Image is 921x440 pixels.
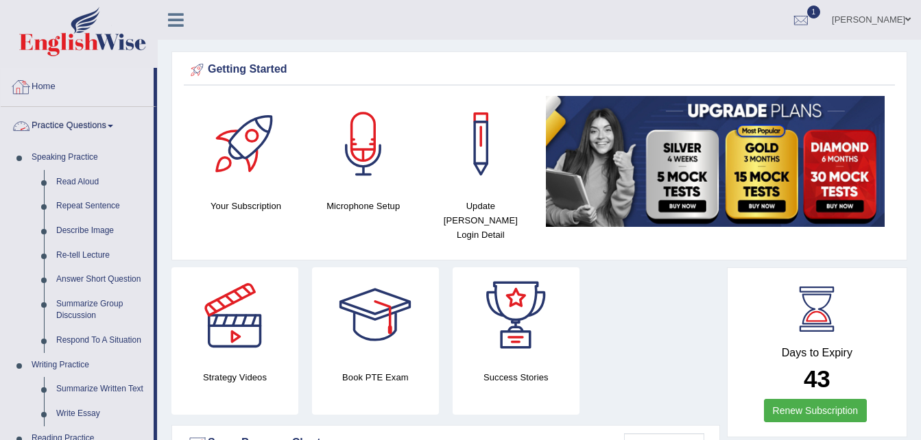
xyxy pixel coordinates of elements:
[311,199,415,213] h4: Microphone Setup
[25,353,154,378] a: Writing Practice
[50,170,154,195] a: Read Aloud
[804,365,830,392] b: 43
[50,267,154,292] a: Answer Short Question
[50,402,154,426] a: Write Essay
[187,60,892,80] div: Getting Started
[25,145,154,170] a: Speaking Practice
[50,328,154,353] a: Respond To A Situation
[429,199,532,242] h4: Update [PERSON_NAME] Login Detail
[194,199,298,213] h4: Your Subscription
[50,219,154,243] a: Describe Image
[546,96,885,227] img: small5.jpg
[807,5,821,19] span: 1
[50,194,154,219] a: Repeat Sentence
[1,107,154,141] a: Practice Questions
[171,370,298,384] h4: Strategy Videos
[312,370,439,384] h4: Book PTE Exam
[1,68,154,102] a: Home
[764,399,868,422] a: Renew Subscription
[50,377,154,402] a: Summarize Written Text
[453,370,579,384] h4: Success Stories
[50,243,154,268] a: Re-tell Lecture
[743,347,892,359] h4: Days to Expiry
[50,292,154,328] a: Summarize Group Discussion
